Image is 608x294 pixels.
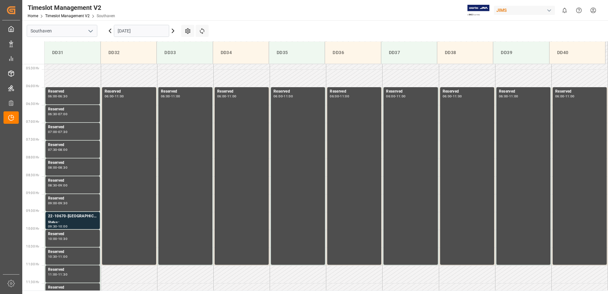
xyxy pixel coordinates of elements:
div: Reserved [48,88,97,95]
a: Timeslot Management V2 [45,14,90,18]
div: DD32 [106,47,151,59]
div: 06:00 [386,95,395,98]
div: 10:00 [58,225,67,228]
div: Reserved [48,195,97,202]
div: 09:00 [58,184,67,187]
div: DD31 [50,47,95,59]
div: DD40 [555,47,600,59]
div: 06:00 [273,95,283,98]
span: 06:30 Hr [26,102,39,106]
div: - [57,237,58,240]
div: - [57,166,58,169]
div: Reserved [217,88,266,95]
div: DD38 [442,47,488,59]
div: Reserved [48,106,97,113]
div: 11:00 [453,95,462,98]
span: 07:00 Hr [26,120,39,123]
div: - [57,113,58,115]
img: Exertis%20JAM%20-%20Email%20Logo.jpg_1722504956.jpg [467,5,489,16]
div: - [57,148,58,151]
div: 11:00 [284,95,293,98]
div: DD35 [274,47,320,59]
div: 11:00 [171,95,180,98]
div: DD33 [162,47,207,59]
div: Reserved [443,88,492,95]
div: - [395,95,396,98]
div: DD34 [218,47,264,59]
div: Reserved [48,124,97,130]
button: Help Center [572,3,586,17]
div: - [57,184,58,187]
div: Reserved [161,88,210,95]
div: Reserved [48,231,97,237]
span: 06:00 Hr [26,84,39,88]
div: 06:00 [217,95,226,98]
div: Reserved [48,142,97,148]
div: DD37 [386,47,432,59]
div: 06:00 [105,95,114,98]
div: - [57,255,58,258]
button: show 0 new notifications [557,3,572,17]
div: 10:00 [48,237,57,240]
span: 05:30 Hr [26,66,39,70]
div: 06:30 [58,95,67,98]
div: Reserved [555,88,604,95]
div: 11:00 [115,95,124,98]
div: 09:00 [48,202,57,205]
div: Reserved [48,284,97,291]
div: 08:00 [58,148,67,151]
div: JIMS [494,6,555,15]
span: 11:30 Hr [26,280,39,284]
div: Reserved [273,88,322,95]
div: - [339,95,340,98]
div: 06:00 [499,95,508,98]
div: 06:00 [330,95,339,98]
div: Reserved [499,88,548,95]
div: 11:00 [397,95,406,98]
div: 06:00 [443,95,452,98]
span: 11:00 Hr [26,262,39,266]
div: Timeslot Management V2 [28,3,115,12]
div: 06:30 [48,113,57,115]
div: - [226,95,227,98]
div: 08:00 [48,166,57,169]
div: 07:30 [58,130,67,133]
div: Status - [48,220,97,225]
span: 09:30 Hr [26,209,39,213]
div: - [564,95,565,98]
div: 07:30 [48,148,57,151]
div: DD36 [330,47,376,59]
div: 11:00 [58,255,67,258]
div: Reserved [386,88,435,95]
div: Reserved [48,249,97,255]
div: 11:00 [340,95,349,98]
div: Reserved [105,88,154,95]
div: 08:30 [58,166,67,169]
span: 08:30 Hr [26,173,39,177]
button: JIMS [494,4,557,16]
span: 08:00 Hr [26,156,39,159]
div: 11:00 [509,95,518,98]
div: - [508,95,509,98]
span: 10:30 Hr [26,245,39,248]
div: - [57,273,58,276]
input: DD.MM.YYYY [114,25,169,37]
span: 10:00 Hr [26,227,39,230]
div: 10:30 [58,237,67,240]
div: Reserved [330,88,379,95]
div: Reserved [48,178,97,184]
div: - [57,202,58,205]
a: Home [28,14,38,18]
div: - [170,95,171,98]
div: - [57,130,58,133]
div: 11:00 [565,95,575,98]
span: 09:00 Hr [26,191,39,195]
div: 07:00 [48,130,57,133]
div: - [283,95,284,98]
div: 22-10670-[GEOGRAPHIC_DATA] [48,213,97,220]
div: 06:00 [48,95,57,98]
input: Type to search/select [27,25,97,37]
div: 06:00 [555,95,564,98]
div: 09:30 [58,202,67,205]
div: - [57,95,58,98]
